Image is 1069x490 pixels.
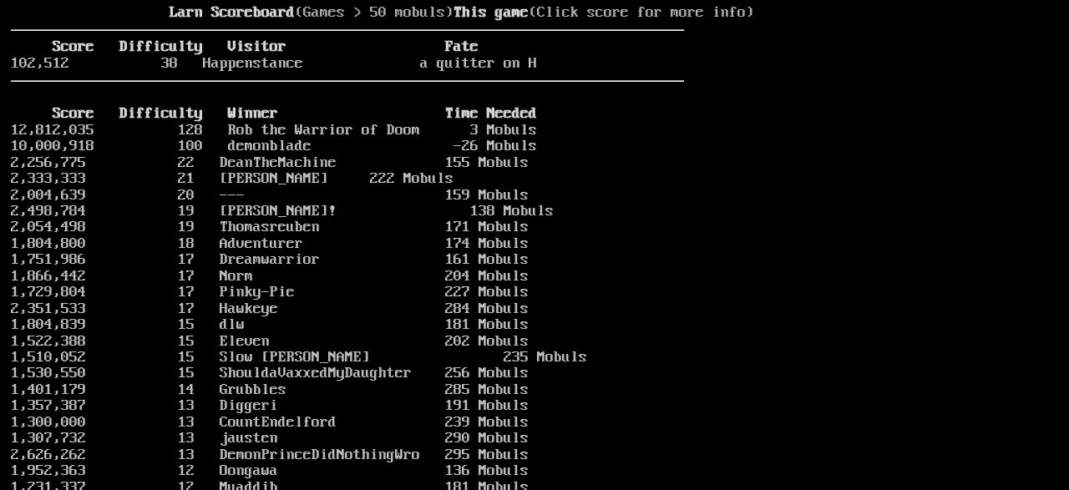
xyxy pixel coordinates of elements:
[11,365,529,381] a: 1,530,550 15 ShouldaVaxxedMyDaughter 256 Mobuls
[11,381,529,398] a: 1,401,179 14 Grubbles 285 Mobuls
[53,38,479,55] b: Score Difficulty Visitor Fate
[11,235,529,252] a: 1,804,800 18 Adventurer 174 Mobuls
[11,447,529,463] a: 2,626,262 13 DemonPrinceDidNothingWro 295 Mobuls
[11,397,529,414] a: 1,357,387 13 Diggeri 191 Mobuls
[11,414,529,431] a: 1,300,000 13 CountEndelford 239 Mobuls
[11,203,554,220] a: 2,498,784 19 [PERSON_NAME]! 138 Mobuls
[11,333,529,350] a: 1,522,388 15 Eleven 202 Mobuls
[11,55,537,72] a: 102,512 38 Happenstance a quitter on H
[11,284,529,301] a: 1,729,804 17 Pinky-Pie 227 Mobuls
[11,154,529,171] a: 2,256,775 22 DeanTheMachine 155 Mobuls
[11,462,529,479] a: 1,952,363 12 Oongawa 136 Mobuls
[170,4,295,21] b: Larn Scoreboard
[11,5,684,466] larn: (Games > 50 mobuls) (Click score for more info) Click on a score for more information ---- Reload...
[11,122,537,139] a: 12,812,035 128 Rob the Warrior of Doom 3 Mobuls
[11,138,537,154] a: 10,000,918 100 demonblade -26 Mobuls
[11,251,529,268] a: 1,751,986 17 Dreamwarrior 161 Mobuls
[11,187,529,204] a: 2,004,639 20 --- 159 Mobuls
[11,430,529,447] a: 1,307,732 13 jausten 290 Mobuls
[453,4,529,21] b: This game
[53,105,537,122] b: Score Difficulty Winner Time Needed
[11,316,529,333] a: 1,804,839 15 dlw 181 Mobuls
[11,219,529,235] a: 2,054,498 19 Thomasreuben 171 Mobuls
[11,170,453,187] a: 2,333,333 21 [PERSON_NAME] 222 Mobuls
[11,268,529,285] a: 1,866,442 17 Norm 204 Mobuls
[11,301,529,317] a: 2,351,533 17 Hawkeye 284 Mobuls
[11,349,587,366] a: 1,510,052 15 Slow [PERSON_NAME] 235 Mobuls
